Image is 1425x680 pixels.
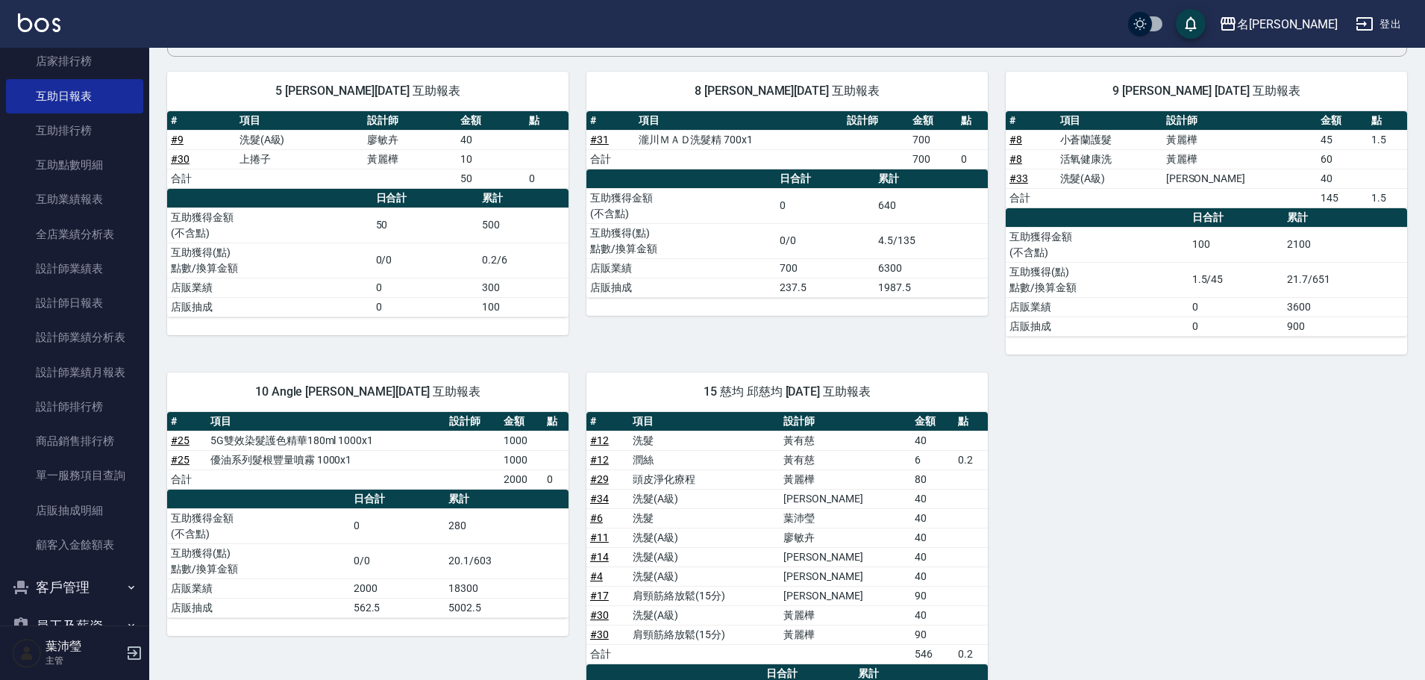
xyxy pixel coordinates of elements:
td: 店販抽成 [586,278,776,297]
th: 設計師 [780,412,911,431]
table: a dense table [167,412,569,490]
td: 1.5/45 [1188,262,1283,297]
a: #12 [590,454,609,466]
td: 黃麗樺 [780,625,911,644]
td: 洗髮(A級) [629,567,780,586]
td: 小蒼蘭護髮 [1056,130,1162,149]
a: 互助業績報表 [6,182,143,216]
td: 潤絲 [629,450,780,470]
td: 0 [957,149,988,169]
th: 日合計 [1188,208,1283,228]
a: #17 [590,590,609,602]
a: #25 [171,454,190,466]
button: 名[PERSON_NAME] [1213,9,1344,40]
td: 洗髮(A級) [236,130,363,149]
a: 設計師業績分析表 [6,320,143,355]
td: 100 [478,297,569,316]
td: 洗髮(A級) [1056,169,1162,188]
td: [PERSON_NAME] [780,586,911,605]
td: 廖敏卉 [780,528,911,547]
a: #30 [590,609,609,621]
td: 700 [909,149,957,169]
td: 店販業績 [167,278,372,297]
td: 300 [478,278,569,297]
button: 客戶管理 [6,568,143,607]
table: a dense table [586,169,988,298]
th: 累計 [1283,208,1407,228]
td: 合計 [586,644,629,664]
td: 0/0 [776,223,874,258]
th: 設計師 [1162,111,1317,131]
td: 肩頸筋絡放鬆(15分) [629,625,780,644]
td: 黃有慈 [780,431,911,450]
th: 項目 [629,412,780,431]
td: 5002.5 [445,598,569,617]
div: 名[PERSON_NAME] [1237,15,1338,34]
a: 商品銷售排行榜 [6,424,143,458]
td: [PERSON_NAME] [780,567,911,586]
a: #9 [171,134,184,146]
a: #33 [1009,172,1028,184]
td: 互助獲得金額 (不含點) [586,188,776,223]
td: 店販抽成 [1006,316,1188,336]
td: [PERSON_NAME] [780,489,911,508]
td: 0 [1188,297,1283,316]
th: 點 [1368,111,1407,131]
a: 互助日報表 [6,79,143,113]
td: 40 [911,567,953,586]
th: 設計師 [445,412,500,431]
td: 100 [1188,227,1283,262]
table: a dense table [167,490,569,618]
table: a dense table [167,189,569,317]
td: 1987.5 [874,278,988,297]
td: 廖敏卉 [363,130,457,149]
button: 登出 [1350,10,1407,38]
td: 0/0 [350,543,445,578]
td: 黃麗樺 [1162,130,1317,149]
table: a dense table [1006,208,1407,337]
td: 900 [1283,316,1407,336]
th: 累計 [874,169,988,189]
a: 設計師業績月報表 [6,355,143,390]
td: 640 [874,188,988,223]
a: 顧客入金餘額表 [6,528,143,562]
td: 45 [1317,130,1368,149]
td: [PERSON_NAME] [780,547,911,567]
th: 累計 [478,189,569,208]
td: 0 [525,169,569,188]
th: 項目 [236,111,363,131]
td: 145 [1317,188,1368,208]
td: 0 [1188,316,1283,336]
th: # [167,412,207,431]
th: 項目 [1056,111,1162,131]
a: 設計師排行榜 [6,390,143,424]
td: 5G雙效染髮護色精華180ml 1000x1 [207,431,445,450]
span: 10 Angle [PERSON_NAME][DATE] 互助報表 [185,384,551,399]
th: 點 [957,111,988,131]
span: 9 [PERSON_NAME] [DATE] 互助報表 [1024,84,1389,99]
td: 1.5 [1368,130,1407,149]
th: 金額 [911,412,953,431]
td: 合計 [586,149,635,169]
td: 2000 [500,470,544,489]
span: 15 慈均 邱慈均 [DATE] 互助報表 [604,384,970,399]
a: 單一服務項目查詢 [6,458,143,493]
td: 頭皮淨化療程 [629,470,780,489]
th: 設計師 [843,111,909,131]
th: 金額 [909,111,957,131]
td: 肩頸筋絡放鬆(15分) [629,586,780,605]
a: 全店業績分析表 [6,217,143,252]
a: #8 [1009,134,1022,146]
td: 0 [372,297,479,316]
td: 黃有慈 [780,450,911,470]
td: 店販業績 [586,258,776,278]
td: 50 [372,208,479,243]
td: 黃麗樺 [1162,149,1317,169]
td: 0 [543,470,569,489]
td: 上捲子 [236,149,363,169]
span: 8 [PERSON_NAME][DATE] 互助報表 [604,84,970,99]
th: 金額 [1317,111,1368,131]
td: 互助獲得(點) 點數/換算金額 [167,543,350,578]
th: 點 [525,111,569,131]
td: 互助獲得金額 (不含點) [167,508,350,543]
